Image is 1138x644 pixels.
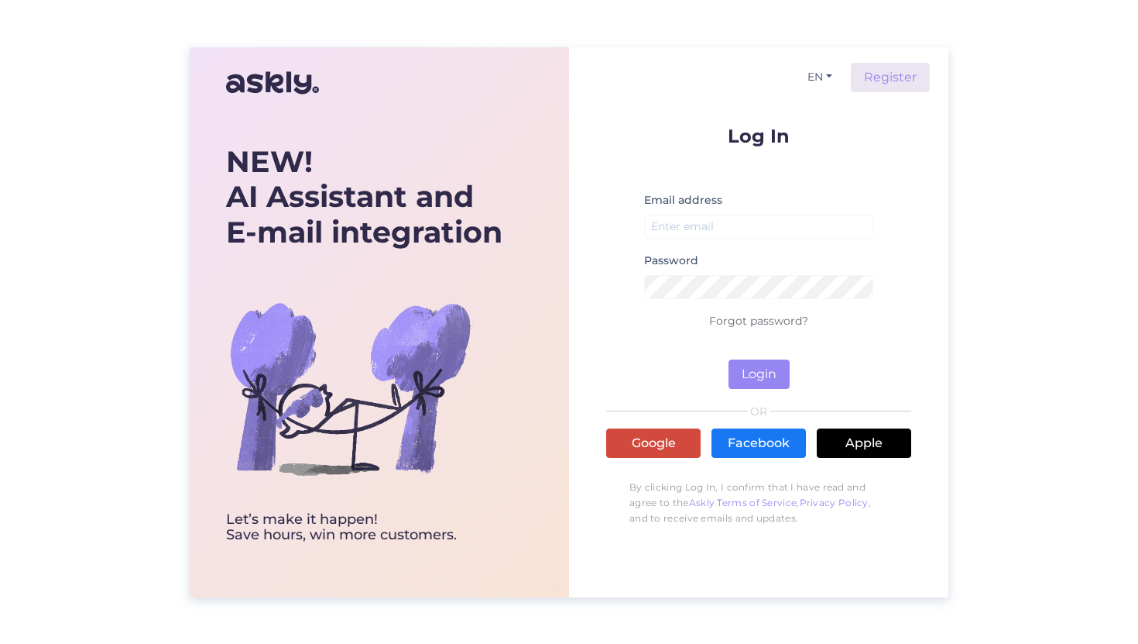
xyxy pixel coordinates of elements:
a: Apple [817,429,911,458]
div: Let’s make it happen! Save hours, win more customers. [226,512,502,543]
a: Google [606,429,701,458]
button: EN [801,66,838,88]
img: Askly [226,64,319,102]
a: Forgot password? [709,314,808,328]
a: Askly Terms of Service [689,497,797,508]
a: Privacy Policy [800,497,869,508]
a: Register [851,63,930,92]
p: By clicking Log In, I confirm that I have read and agree to the , , and to receive emails and upd... [606,472,911,534]
a: Facebook [711,429,806,458]
input: Enter email [644,215,873,239]
span: OR [748,406,770,417]
div: AI Assistant and E-mail integration [226,144,502,250]
img: bg-askly [226,264,474,512]
label: Password [644,253,698,269]
b: NEW! [226,143,313,180]
p: Log In [606,126,911,146]
button: Login [728,360,790,389]
label: Email address [644,192,722,208]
